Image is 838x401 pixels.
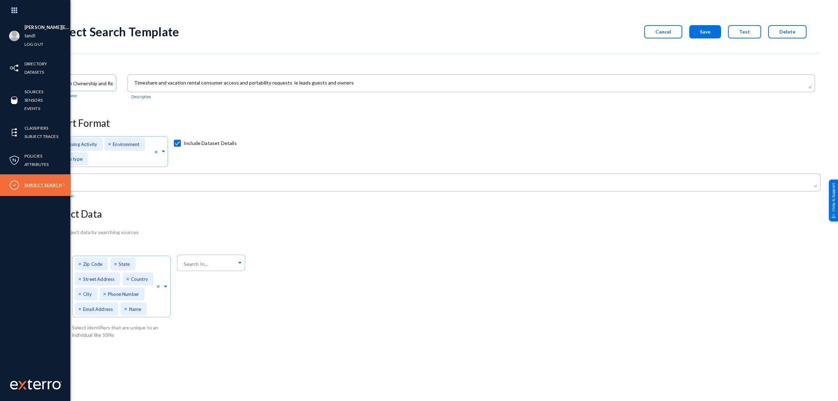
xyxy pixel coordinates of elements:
span: Street Address [83,276,115,282]
img: icon-policies.svg [9,155,20,166]
span: Name [129,306,141,312]
button: Test [728,25,761,38]
span: × [126,275,131,282]
span: Test [739,29,750,35]
span: × [78,260,83,267]
li: [PERSON_NAME][EMAIL_ADDRESS][DOMAIN_NAME] [24,23,70,32]
a: Datasets [24,68,44,76]
a: Classifiers [24,124,48,132]
a: Log out [24,40,43,48]
a: tandl [24,32,35,40]
a: Sensors [24,96,43,104]
img: help_support.svg [831,213,836,218]
a: Events [24,104,40,112]
div: Select identifiers that are unique to an individual like SSNs [72,324,177,338]
img: icon-elements.svg [9,127,20,138]
span: Clear all [154,148,160,156]
div: Subject Search Template [46,24,179,39]
span: Include Dataset Details [184,138,237,148]
span: Email Address [83,306,113,312]
img: blank-profile-picture.png [9,31,20,41]
img: exterro-work-mark.svg [10,379,62,389]
button: Cancel [644,25,682,38]
h3: Report Format [46,117,821,129]
span: Processing Activity [57,141,97,147]
img: icon-compliance.svg [9,180,20,190]
div: Help & Support [829,180,838,221]
mat-hint: Description [131,95,151,99]
a: Sources [24,88,43,96]
span: State [119,261,130,267]
img: exterro-logo.svg [18,381,27,389]
h3: Subject Data [46,208,821,220]
span: Delete [779,29,795,35]
a: Directory [24,60,47,68]
span: Save [700,29,711,35]
span: × [124,305,129,312]
a: Subject Traces [24,132,58,140]
span: City [83,291,92,297]
button: Delete [768,25,807,38]
a: Attributes [24,160,49,168]
img: icon-inventory.svg [9,63,20,73]
span: Phone Number [108,291,139,297]
input: Name [53,80,113,87]
span: Country [131,276,148,282]
img: icon-sources.svg [9,95,20,105]
span: Zip Code [83,261,102,267]
span: Clear all [156,283,162,290]
button: Save [689,25,721,38]
span: × [108,140,113,147]
span: × [78,275,83,282]
a: Subject Search [24,181,62,189]
span: × [103,290,108,297]
span: × [78,290,83,297]
span: × [78,305,83,312]
span: × [114,260,119,267]
span: Cancel [655,29,671,35]
span: Environment [113,141,139,147]
img: app launcher [4,3,25,18]
a: Policies [24,152,42,160]
div: Locate subject data by searching sources [46,228,821,236]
